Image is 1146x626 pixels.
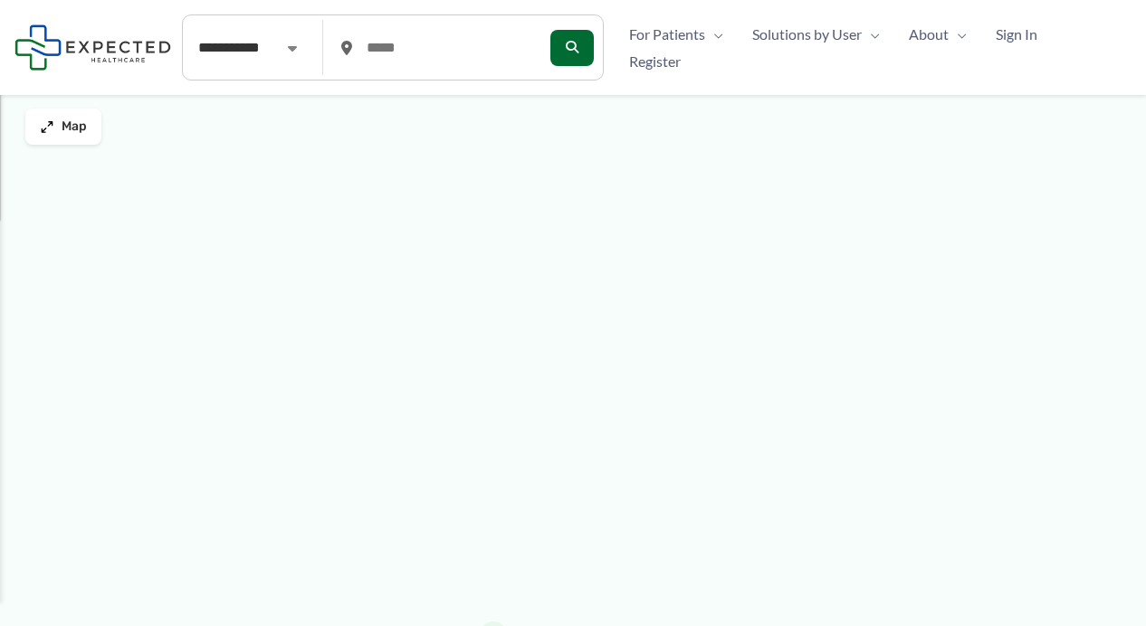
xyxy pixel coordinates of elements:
span: About [909,21,949,48]
span: Menu Toggle [862,21,880,48]
a: Register [615,48,695,75]
a: For PatientsMenu Toggle [615,21,738,48]
span: Sign In [996,21,1037,48]
span: Menu Toggle [949,21,967,48]
a: Sign In [981,21,1052,48]
span: Solutions by User [752,21,862,48]
a: AboutMenu Toggle [894,21,981,48]
span: Menu Toggle [705,21,723,48]
span: For Patients [629,21,705,48]
a: Solutions by UserMenu Toggle [738,21,894,48]
button: Map [25,109,101,145]
span: Register [629,48,681,75]
img: Expected Healthcare Logo - side, dark font, small [14,24,171,71]
img: Maximize [40,119,54,134]
span: Map [62,119,87,135]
